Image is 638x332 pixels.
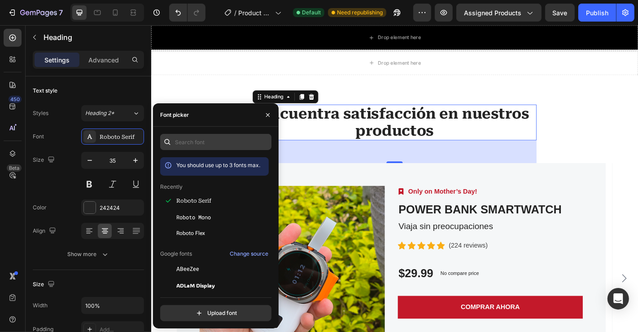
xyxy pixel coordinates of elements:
[33,301,48,310] div: Width
[234,8,236,18] span: /
[273,194,478,214] h2: POWER BANK SMARTWATCH
[342,306,407,317] div: COMPRAR AHORA
[33,225,58,237] div: Align
[176,281,215,289] span: ADLaM Display
[59,7,63,18] p: 7
[238,8,271,18] span: Product Page - [DATE] 11:50:24
[176,265,199,273] span: ABeeZee
[578,4,616,22] button: Publish
[100,204,142,212] div: 242424
[329,238,372,249] p: (224 reviews)
[123,75,148,83] div: Heading
[176,162,260,168] span: You should use up to 3 fonts max.
[100,133,142,141] div: Roboto Serif
[274,215,477,230] p: Viaja sin preocupaciones
[607,288,629,310] div: Open Intercom Messenger
[160,183,183,191] p: Recently
[112,88,426,127] h2: Rich Text Editor. Editing area: main
[586,8,608,18] div: Publish
[151,25,638,332] iframe: Design area
[82,297,144,314] input: Auto
[113,89,425,126] p: Encuentra satisfacción en nuestros productos
[68,250,109,259] div: Show more
[33,109,48,117] div: Styles
[33,246,144,262] button: Show more
[284,178,361,189] p: Only on Mother’s Day!
[33,154,57,166] div: Size
[33,204,47,212] div: Color
[160,250,192,258] p: Google fonts
[85,109,114,117] span: Heading 2*
[176,197,211,205] span: Roboto Serif
[273,264,313,285] div: $29.99
[195,309,237,318] div: Upload font
[456,4,542,22] button: Assigned Products
[320,272,363,277] p: No compare price
[464,8,521,18] span: Assigned Products
[88,55,119,65] p: Advanced
[33,133,44,141] div: Font
[230,250,268,258] div: Change source
[160,111,189,119] div: Font picker
[33,279,57,291] div: Size
[273,180,280,187] img: Alt Image
[176,213,211,221] span: Roboto Mono
[169,4,205,22] div: Undo/Redo
[7,164,22,172] div: Beta
[302,9,321,17] span: Default
[4,4,67,22] button: 7
[229,248,269,259] button: Change source
[553,9,568,17] span: Save
[545,4,575,22] button: Save
[33,87,57,95] div: Text style
[160,134,271,150] input: Search font
[44,55,70,65] p: Settings
[81,105,144,121] button: Heading 2*
[516,273,530,287] button: Carousel Next Arrow
[176,229,205,237] span: Roboto Flex
[337,9,383,17] span: Need republishing
[9,96,22,103] div: 450
[251,38,298,45] div: Drop element here
[44,32,140,43] p: Heading
[160,305,271,321] button: Upload font
[273,299,478,324] button: COMPRAR AHORA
